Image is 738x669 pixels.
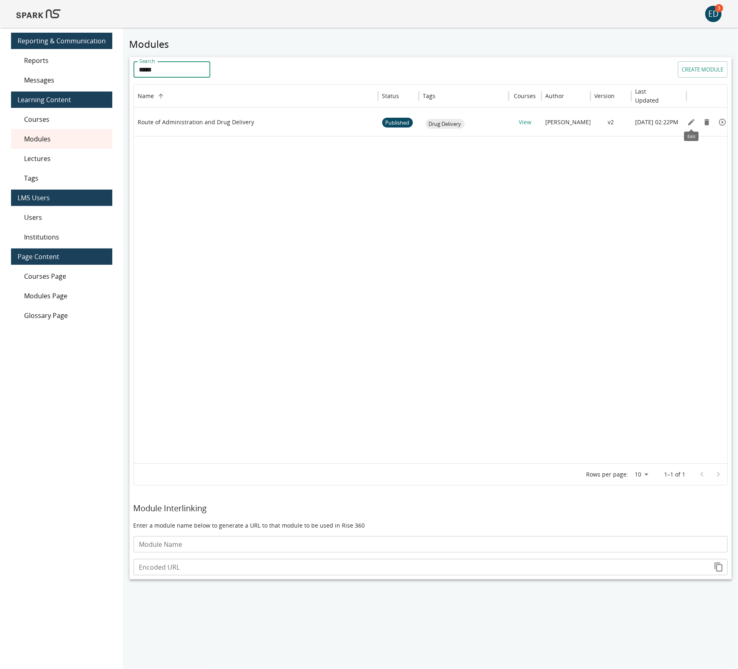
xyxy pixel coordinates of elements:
[24,232,106,242] span: Institutions
[703,118,711,126] svg: Remove
[382,109,413,137] span: Published
[11,286,112,306] div: Modules Page
[11,92,112,108] div: Learning Content
[423,92,436,100] div: Tags
[11,168,112,188] div: Tags
[616,90,627,102] button: Sort
[437,90,448,102] button: Sort
[586,470,629,479] p: Rows per page:
[11,70,112,90] div: Messages
[16,4,60,24] img: Logo of SPARK at Stanford
[129,38,732,51] h5: Modules
[24,114,106,124] span: Courses
[11,28,112,329] nav: main
[24,291,106,301] span: Modules Page
[671,90,682,102] button: Sort
[11,149,112,168] div: Lectures
[134,521,728,530] p: Enter a module name below to generate a URL to that module to be used in Rise 360
[134,502,728,515] h6: Module Interlinking
[18,252,106,262] span: Page Content
[382,92,399,100] div: Status
[139,58,155,65] label: Search
[664,470,686,479] p: 1–1 of 1
[138,92,154,100] div: Name
[718,118,727,126] svg: Preview
[18,95,106,105] span: Learning Content
[635,118,679,126] p: [DATE] 02:22PM
[18,36,106,46] span: Reporting & Communication
[701,116,713,128] button: Remove
[687,118,696,126] svg: Edit
[138,118,254,126] p: Route of Administration and Drug Delivery
[24,271,106,281] span: Courses Page
[18,193,106,203] span: LMS Users
[11,208,112,227] div: Users
[24,56,106,65] span: Reports
[24,173,106,183] span: Tags
[24,75,106,85] span: Messages
[565,90,577,102] button: Sort
[591,107,631,136] div: v2
[684,132,699,141] div: Edit
[595,92,615,100] div: Version
[155,90,167,102] button: Sort
[716,116,729,128] button: Preview
[11,248,112,265] div: Page Content
[632,469,651,481] div: 10
[11,129,112,149] div: Modules
[11,190,112,206] div: LMS Users
[546,118,591,126] p: [PERSON_NAME]
[11,266,112,286] div: Courses Page
[11,227,112,247] div: Institutions
[24,213,106,222] span: Users
[519,118,531,126] a: View
[685,116,698,128] button: Edit
[11,33,112,49] div: Reporting & Communication
[514,92,536,100] div: Courses
[24,154,106,163] span: Lectures
[400,90,412,102] button: Sort
[11,306,112,325] div: Glossary Page
[635,87,670,105] h6: Last Updated
[11,110,112,129] div: Courses
[546,92,564,100] div: Author
[715,4,723,12] span: 3
[705,6,722,22] button: account of current user
[711,559,727,575] button: copy to clipboard
[678,61,728,78] button: Create module
[24,134,106,144] span: Modules
[705,6,722,22] div: ED
[24,311,106,320] span: Glossary Page
[11,51,112,70] div: Reports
